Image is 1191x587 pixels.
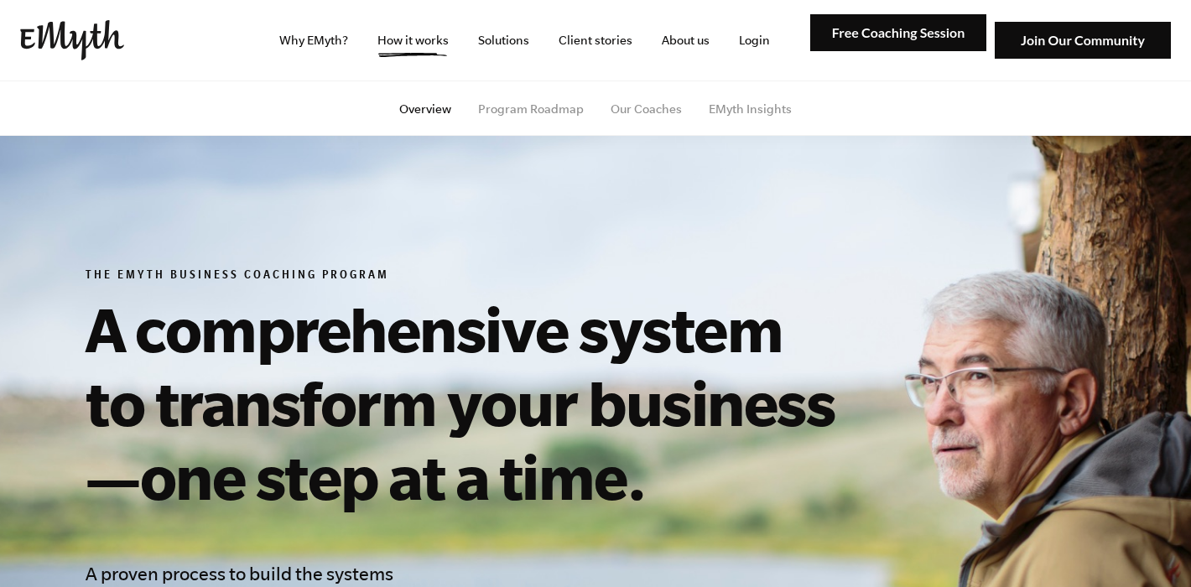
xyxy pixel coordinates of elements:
[86,292,850,513] h1: A comprehensive system to transform your business—one step at a time.
[995,22,1171,60] img: Join Our Community
[709,102,792,116] a: EMyth Insights
[478,102,584,116] a: Program Roadmap
[20,20,124,60] img: EMyth
[1107,506,1191,587] iframe: Chat Widget
[86,268,850,285] h6: The EMyth Business Coaching Program
[399,102,451,116] a: Overview
[611,102,682,116] a: Our Coaches
[810,14,986,52] img: Free Coaching Session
